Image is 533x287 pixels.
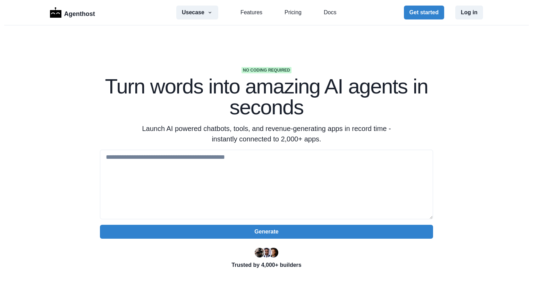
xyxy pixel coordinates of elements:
[404,6,444,19] button: Get started
[100,225,433,239] button: Generate
[100,76,433,118] h1: Turn words into amazing AI agents in seconds
[133,123,400,144] p: Launch AI powered chatbots, tools, and revenue-generating apps in record time - instantly connect...
[455,6,483,19] button: Log in
[50,7,95,19] a: LogoAgenthost
[100,261,433,269] p: Trusted by 4,000+ builders
[255,248,264,257] img: Ryan Florence
[242,67,291,73] span: No coding required
[262,248,271,257] img: Segun Adebayo
[324,8,336,17] a: Docs
[176,6,218,19] button: Usecase
[240,8,262,17] a: Features
[269,248,278,257] img: Kent Dodds
[50,7,61,18] img: Logo
[285,8,302,17] a: Pricing
[64,7,95,19] p: Agenthost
